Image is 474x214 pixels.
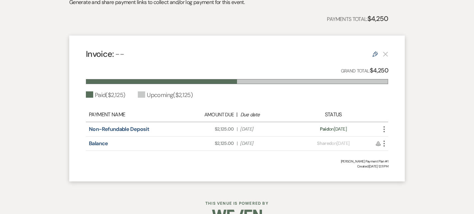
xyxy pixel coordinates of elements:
h4: Invoice: [86,48,124,60]
div: Paid ( $2,125 ) [86,91,125,100]
div: Amount Due [181,111,234,119]
div: Status [296,111,370,119]
p: Grand Total: [341,66,388,75]
span: Paid [320,126,329,132]
span: $2,125.00 [181,140,234,147]
span: Shared [317,140,332,146]
div: on [DATE] [296,126,370,133]
div: | [178,111,296,119]
strong: $4,250 [367,14,388,23]
span: $2,125.00 [181,126,234,133]
span: [DATE] [240,140,293,147]
div: Upcoming ( $2,125 ) [138,91,193,100]
span: [DATE] [240,126,293,133]
p: Payments Total: [327,13,388,24]
span: -- [115,49,124,59]
div: [PERSON_NAME] Payment Plan #1 [86,159,388,164]
a: Balance [89,140,108,147]
strong: $4,250 [370,66,388,74]
div: Payment Name [89,111,178,119]
a: Non-Refundable Deposit [89,126,149,133]
div: Due date [240,111,293,119]
div: on [DATE] [296,140,370,147]
span: Created: [DATE] 12:11 PM [86,164,388,169]
button: This payment plan cannot be deleted because it contains links that have been paid through Weven’s... [383,51,388,57]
